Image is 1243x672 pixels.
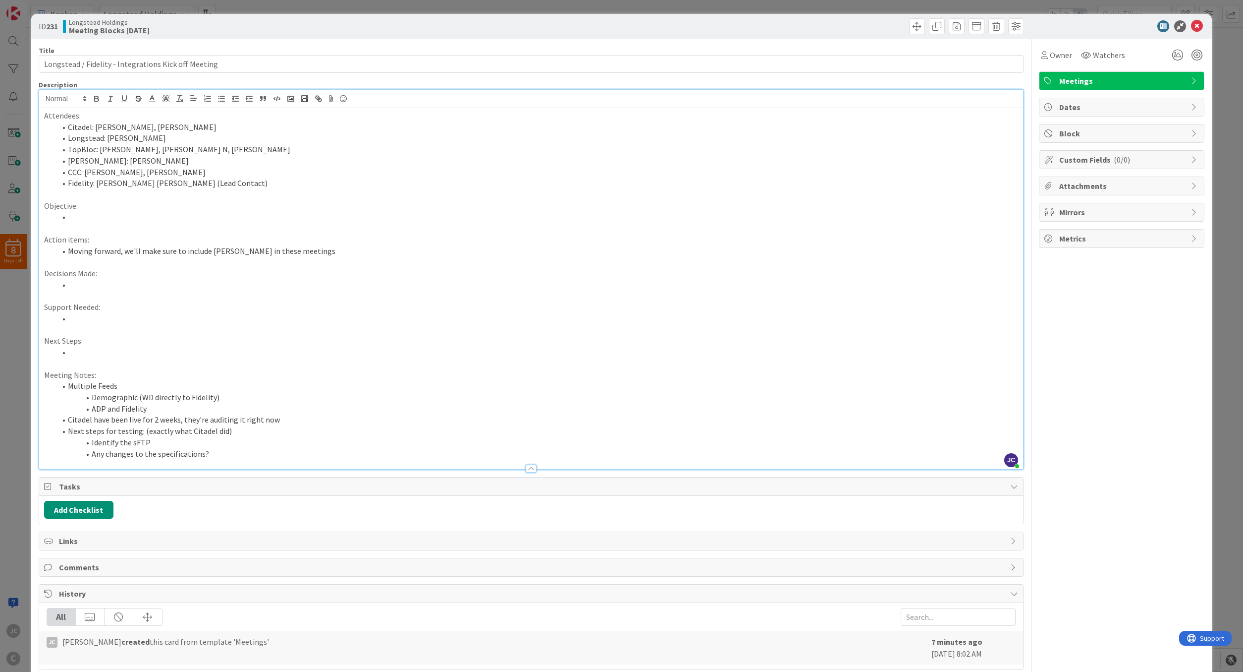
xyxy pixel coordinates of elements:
[1059,233,1186,244] span: Metrics
[59,588,1006,600] span: History
[1059,154,1186,166] span: Custom Fields
[47,609,76,625] div: All
[56,245,1019,257] li: Moving forward, we'll make sure to include [PERSON_NAME] in these meetings
[69,18,150,26] span: Longstead Holdings
[44,234,1019,245] p: Action items:
[1059,206,1186,218] span: Mirrors
[56,448,1019,460] li: Any changes to the specifications?
[39,20,58,32] span: ID
[931,636,1016,660] div: [DATE] 8:02 AM
[1059,101,1186,113] span: Dates
[44,200,1019,212] p: Objective:
[56,155,1019,167] li: [PERSON_NAME]: [PERSON_NAME]
[1059,127,1186,139] span: Block
[1059,180,1186,192] span: Attachments
[44,501,113,519] button: Add Checklist
[56,132,1019,144] li: Longstead: [PERSON_NAME]
[56,414,1019,426] li: Citadel have been live for 2 weeks, they're auditing it right now
[1050,49,1072,61] span: Owner
[44,369,1019,381] p: Meeting Notes:
[901,608,1016,626] input: Search...
[47,637,57,648] div: JC
[39,80,77,89] span: Description
[1059,75,1186,87] span: Meetings
[44,110,1019,122] p: Attendees:
[39,55,1024,73] input: type card name here...
[56,122,1019,133] li: Citadel: [PERSON_NAME], [PERSON_NAME]
[21,1,45,13] span: Support
[931,637,982,647] b: 7 minutes ago
[56,403,1019,415] li: ADP and Fidelity
[56,144,1019,155] li: TopBloc: [PERSON_NAME], [PERSON_NAME] N, [PERSON_NAME]
[56,437,1019,448] li: Identify the sFTP
[59,481,1006,492] span: Tasks
[1004,453,1018,467] span: JC
[59,535,1006,547] span: Links
[56,178,1019,189] li: Fidelity: [PERSON_NAME] [PERSON_NAME] (Lead Contact)
[56,167,1019,178] li: CCC: [PERSON_NAME], [PERSON_NAME]
[121,637,150,647] b: created
[59,561,1006,573] span: Comments
[39,46,54,55] label: Title
[56,380,1019,392] li: Multiple Feeds
[1093,49,1125,61] span: Watchers
[44,302,1019,313] p: Support Needed:
[56,392,1019,403] li: Demographic (WD directly to Fidelity)
[46,21,58,31] b: 231
[69,26,150,34] b: Meeting Blocks [DATE]
[1114,155,1130,165] span: ( 0/0 )
[44,268,1019,279] p: Decisions Made:
[56,426,1019,437] li: Next steps for testing: (exactly what Citadel did)
[62,636,269,648] span: [PERSON_NAME] this card from template 'Meetings'
[44,335,1019,347] p: Next Steps:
